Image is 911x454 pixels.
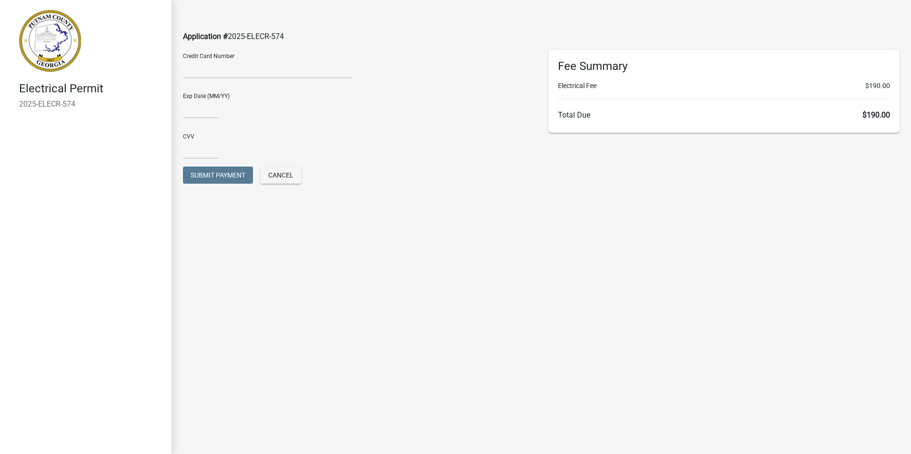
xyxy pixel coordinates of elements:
h6: 2025-ELECR-574 [19,99,164,109]
button: Cancel [261,167,301,184]
h6: Fee Summary [558,59,890,73]
h4: Electrical Permit [19,82,164,96]
span: $190.00 [862,110,890,119]
img: Putnam County, Georgia [19,10,81,72]
span: $190.00 [865,81,890,91]
h6: Total Due [558,110,890,119]
span: 2025-ELECR-574 [228,32,284,41]
li: Electrical Fee [558,81,890,91]
button: Submit Payment [183,167,253,184]
span: Cancel [268,171,294,179]
span: Application # [183,32,228,41]
span: Submit Payment [191,171,245,179]
label: Credit Card Number [183,53,234,59]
